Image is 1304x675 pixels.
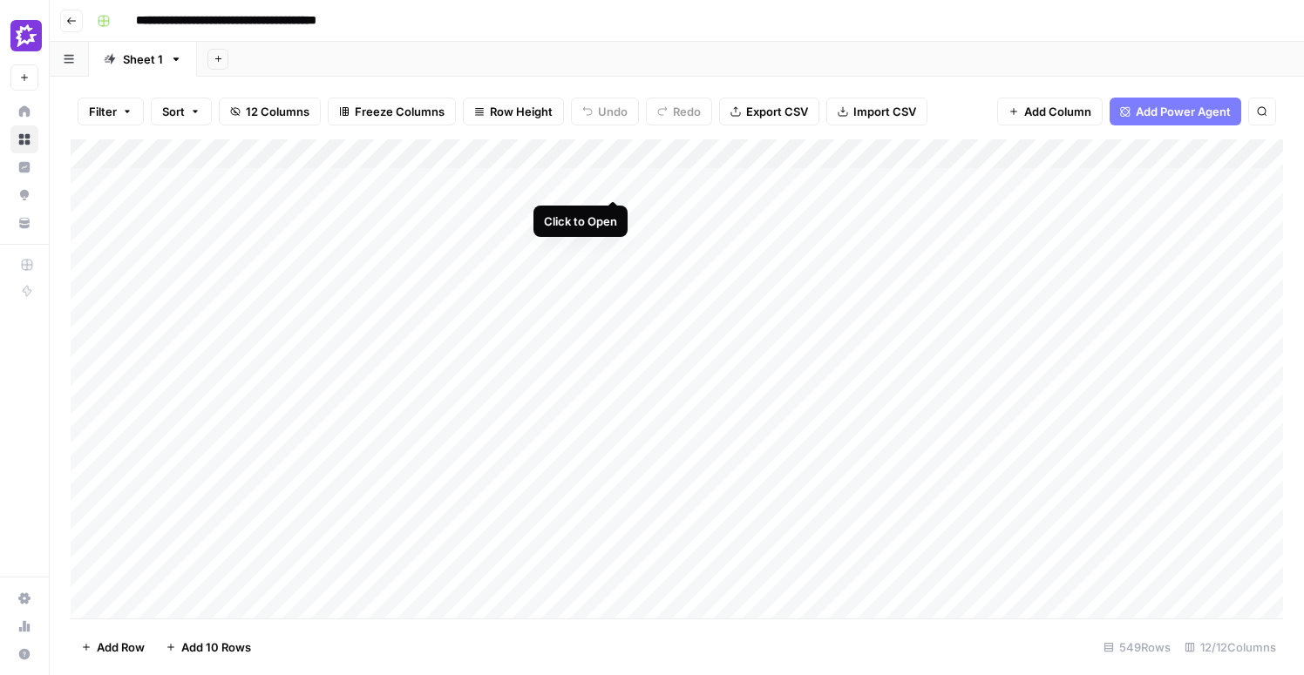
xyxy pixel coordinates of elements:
button: Add Column [997,98,1103,125]
img: Gong Logo [10,20,42,51]
button: Add Power Agent [1110,98,1241,125]
button: Filter [78,98,144,125]
span: Sort [162,103,185,120]
div: 549 Rows [1097,633,1178,661]
button: Help + Support [10,640,38,668]
span: 12 Columns [246,103,309,120]
span: Add Power Agent [1136,103,1231,120]
span: Export CSV [746,103,808,120]
span: Import CSV [853,103,916,120]
a: Your Data [10,209,38,237]
span: Undo [598,103,628,120]
div: 12/12 Columns [1178,633,1283,661]
button: Export CSV [719,98,819,125]
span: Row Height [490,103,553,120]
div: Sheet 1 [123,51,163,68]
span: Redo [673,103,701,120]
button: Add Row [71,633,155,661]
button: Workspace: Gong [10,14,38,57]
a: Home [10,98,38,125]
a: Opportunities [10,181,38,209]
button: Freeze Columns [328,98,456,125]
button: Redo [646,98,712,125]
span: Add Column [1024,103,1091,120]
button: Row Height [463,98,564,125]
button: Import CSV [826,98,927,125]
span: Filter [89,103,117,120]
a: Sheet 1 [89,42,197,77]
span: Freeze Columns [355,103,445,120]
div: Click to Open [544,213,617,230]
button: Sort [151,98,212,125]
button: 12 Columns [219,98,321,125]
a: Usage [10,612,38,640]
button: Add 10 Rows [155,633,261,661]
a: Settings [10,584,38,612]
a: Insights [10,153,38,181]
a: Browse [10,125,38,153]
button: Undo [571,98,639,125]
span: Add Row [97,638,145,656]
span: Add 10 Rows [181,638,251,656]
